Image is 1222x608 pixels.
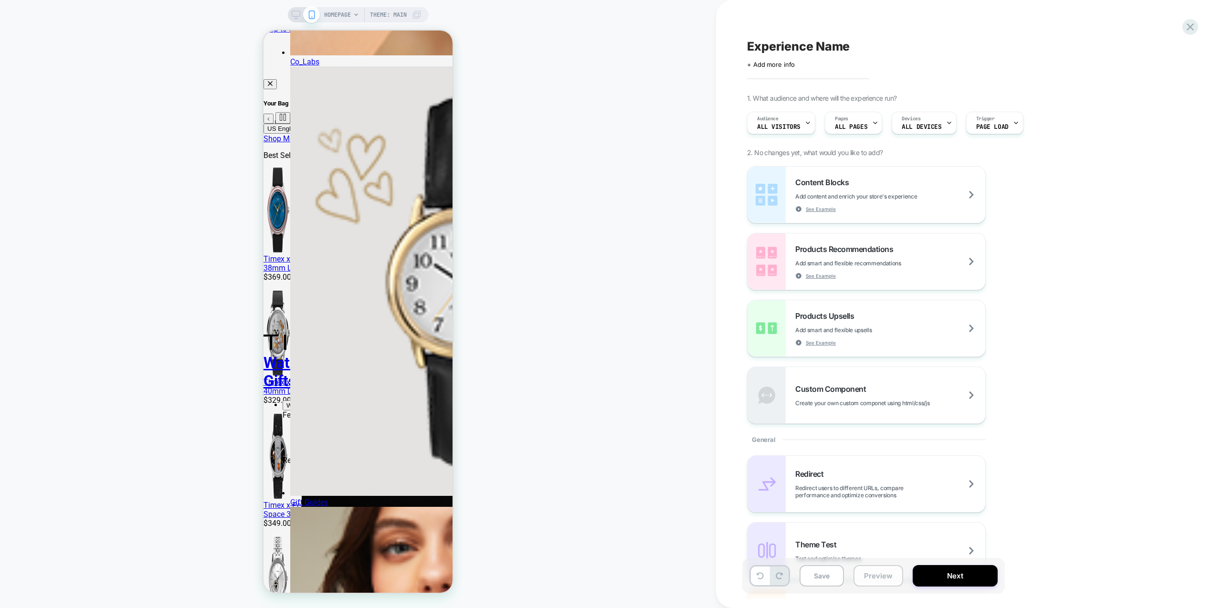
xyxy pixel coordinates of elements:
[795,326,919,334] span: Add smart and flexible upsells
[747,94,896,102] span: 1. What audience and where will the experience run?
[324,7,351,22] span: HOMEPAGE
[806,273,836,279] span: See Example
[38,407,84,416] a: Coming Soon
[795,540,841,549] span: Theme Test
[795,484,985,499] span: Redirect users to different URLs, compare performance and optimize conversions
[795,399,977,407] span: Create your own custom componet using html/css/js
[23,371,47,378] span: Watches
[4,94,45,102] span: US English ($)
[12,82,27,93] button: Pause Slideshow
[902,115,920,122] span: Devices
[806,206,836,212] span: See Example
[835,115,848,122] span: Pages
[806,339,836,346] span: See Example
[757,115,779,122] span: Audience
[747,39,850,53] span: Experience Name
[800,565,844,587] button: Save
[19,370,51,380] button: Open Watches menu
[795,244,898,254] span: Products Recommendations
[976,115,995,122] span: Trigger
[38,416,53,425] a: Sale
[19,380,49,389] span: Featured
[747,61,795,68] span: + Add more info
[795,260,949,267] span: Add smart and flexible recommendations
[795,384,871,394] span: Custom Component
[38,398,77,407] a: Best Sellers
[38,389,80,398] a: New Arrivals
[757,124,801,130] span: All Visitors
[835,124,867,130] span: ALL PAGES
[795,178,853,187] span: Content Blocks
[976,124,1009,130] span: Page Load
[19,425,70,434] span: Recommended
[747,148,883,157] span: 2. No changes yet, what would you like to add?
[795,193,965,200] span: Add content and enrich your store's experience
[913,565,998,587] button: Next
[795,469,828,479] span: Redirect
[902,124,941,130] span: ALL DEVICES
[29,83,39,93] button: Next slide
[747,424,986,455] div: General
[795,311,859,321] span: Products Upsells
[370,7,407,22] span: Theme: MAIN
[853,565,903,587] button: Preview
[795,555,908,562] span: Test and optimize themes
